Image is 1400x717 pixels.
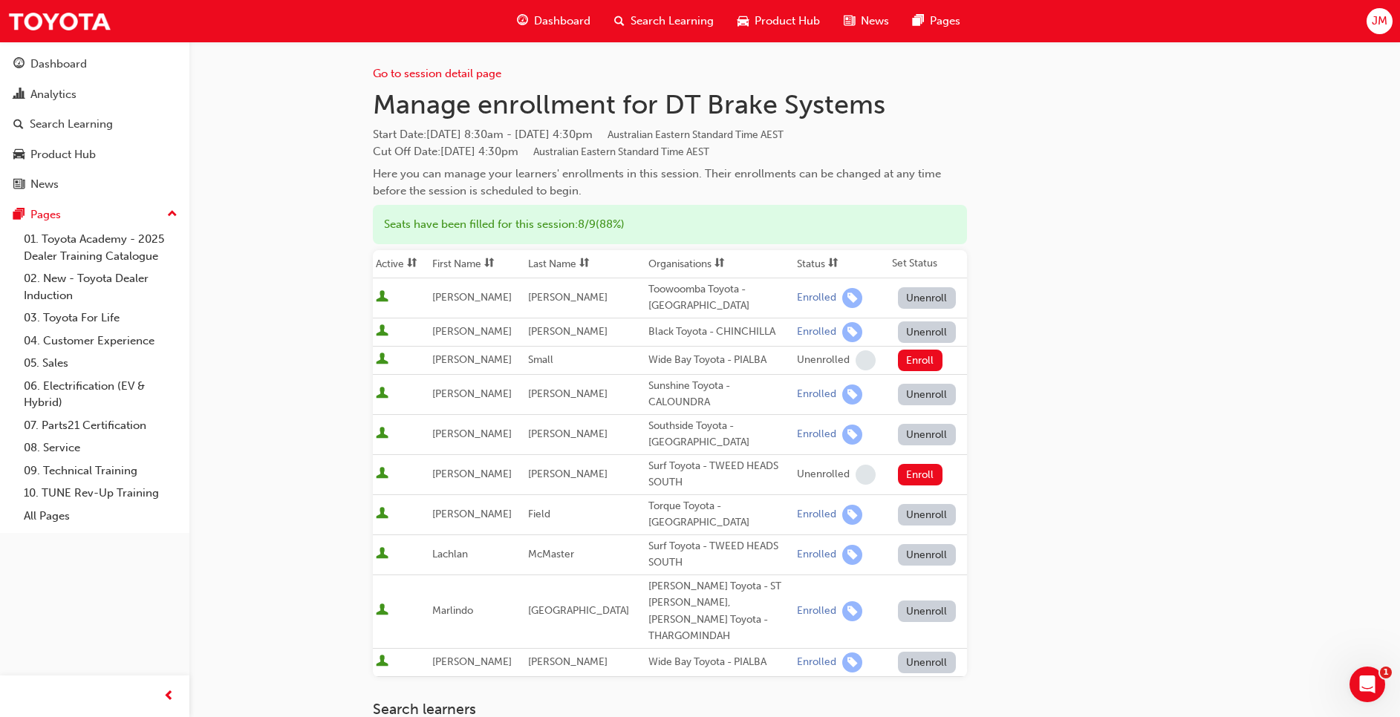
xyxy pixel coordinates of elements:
span: news-icon [844,12,855,30]
div: Enrolled [797,548,836,562]
a: Dashboard [6,50,183,78]
span: User is active [376,507,388,522]
span: sorting-icon [579,258,590,270]
span: [PERSON_NAME] [432,387,512,400]
span: [GEOGRAPHIC_DATA] [528,604,629,617]
span: Pages [930,13,960,30]
div: Torque Toyota - [GEOGRAPHIC_DATA] [648,498,791,531]
div: Dashboard [30,56,87,73]
div: Surf Toyota - TWEED HEADS SOUTH [648,538,791,572]
span: Australian Eastern Standard Time AEST [533,145,709,158]
a: Search Learning [6,111,183,138]
a: 04. Customer Experience [18,330,183,353]
div: [PERSON_NAME] Toyota - ST [PERSON_NAME], [PERSON_NAME] Toyota - THARGOMINDAH [648,578,791,645]
span: [PERSON_NAME] [432,325,512,338]
div: Enrolled [797,604,836,618]
span: chart-icon [13,88,25,102]
button: Enroll [898,464,942,485]
button: Unenroll [898,652,956,673]
a: search-iconSearch Learning [602,6,726,36]
img: Trak [7,4,111,38]
span: User is active [376,547,388,562]
a: 01. Toyota Academy - 2025 Dealer Training Catalogue [18,228,183,267]
span: McMaster [528,548,574,560]
span: Cut Off Date : [DATE] 4:30pm [373,145,709,158]
button: Unenroll [898,384,956,405]
button: Unenroll [898,321,956,343]
span: [PERSON_NAME] [432,428,512,440]
div: Sunshine Toyota - CALOUNDRA [648,378,791,411]
div: Enrolled [797,387,836,402]
div: Wide Bay Toyota - PIALBA [648,654,791,671]
span: learningRecordVerb_NONE-icon [856,465,876,485]
a: News [6,171,183,198]
span: User is active [376,603,388,618]
span: learningRecordVerb_ENROLL-icon [842,505,862,525]
span: search-icon [614,12,625,30]
a: pages-iconPages [901,6,972,36]
div: Pages [30,206,61,223]
a: guage-iconDashboard [505,6,602,36]
button: Unenroll [898,600,956,622]
span: [PERSON_NAME] [528,655,608,668]
a: Go to session detail page [373,67,501,80]
button: JM [1367,8,1393,34]
iframe: Intercom live chat [1349,667,1385,702]
span: Lachlan [432,548,468,560]
span: learningRecordVerb_NONE-icon [856,350,876,370]
button: Enroll [898,350,942,371]
span: [PERSON_NAME] [432,655,512,668]
span: car-icon [13,148,25,162]
span: pages-icon [13,209,25,222]
span: learningRecordVerb_ENROLL-icon [842,601,862,621]
div: Unenrolled [797,353,850,367]
div: Toowoomba Toyota - [GEOGRAPHIC_DATA] [648,281,791,315]
a: news-iconNews [832,6,901,36]
span: car-icon [738,12,749,30]
a: Product Hub [6,141,183,168]
span: learningRecordVerb_ENROLL-icon [842,322,862,342]
th: Toggle SortBy [794,250,889,278]
div: Seats have been filled for this session : 8 / 9 ( 88% ) [373,205,967,244]
span: [PERSON_NAME] [432,468,512,480]
a: 07. Parts21 Certification [18,414,183,437]
span: [PERSON_NAME] [528,468,608,480]
span: pages-icon [913,12,924,30]
div: Here you can manage your learners' enrollments in this session. Their enrollments can be changed ... [373,166,967,199]
button: Unenroll [898,424,956,445]
button: Pages [6,201,183,229]
span: [PERSON_NAME] [528,325,608,338]
div: News [30,176,59,193]
span: sorting-icon [714,258,725,270]
a: 03. Toyota For Life [18,307,183,330]
span: prev-icon [163,687,175,706]
div: Enrolled [797,655,836,669]
button: Unenroll [898,544,956,566]
button: Unenroll [898,287,956,309]
a: 09. Technical Training [18,459,183,482]
span: [PERSON_NAME] [528,291,608,304]
span: User is active [376,290,388,305]
th: Toggle SortBy [525,250,645,278]
a: 08. Service [18,436,183,459]
div: Enrolled [797,428,836,442]
span: Australian Eastern Standard Time AEST [608,128,784,141]
div: Search Learning [30,116,113,133]
a: All Pages [18,505,183,528]
div: Unenrolled [797,468,850,482]
span: Search Learning [631,13,714,30]
span: learningRecordVerb_ENROLL-icon [842,545,862,565]
div: Product Hub [30,146,96,163]
span: learningRecordVerb_ENROLL-icon [842,384,862,405]
span: sorting-icon [407,258,417,270]
span: search-icon [13,118,24,131]
span: sorting-icon [484,258,495,270]
span: Start Date : [373,126,967,143]
div: Black Toyota - CHINCHILLA [648,324,791,341]
th: Set Status [889,250,967,278]
span: [PERSON_NAME] [528,387,608,400]
span: learningRecordVerb_ENROLL-icon [842,652,862,672]
span: Field [528,508,550,520]
span: User is active [376,353,388,367]
div: Enrolled [797,508,836,522]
